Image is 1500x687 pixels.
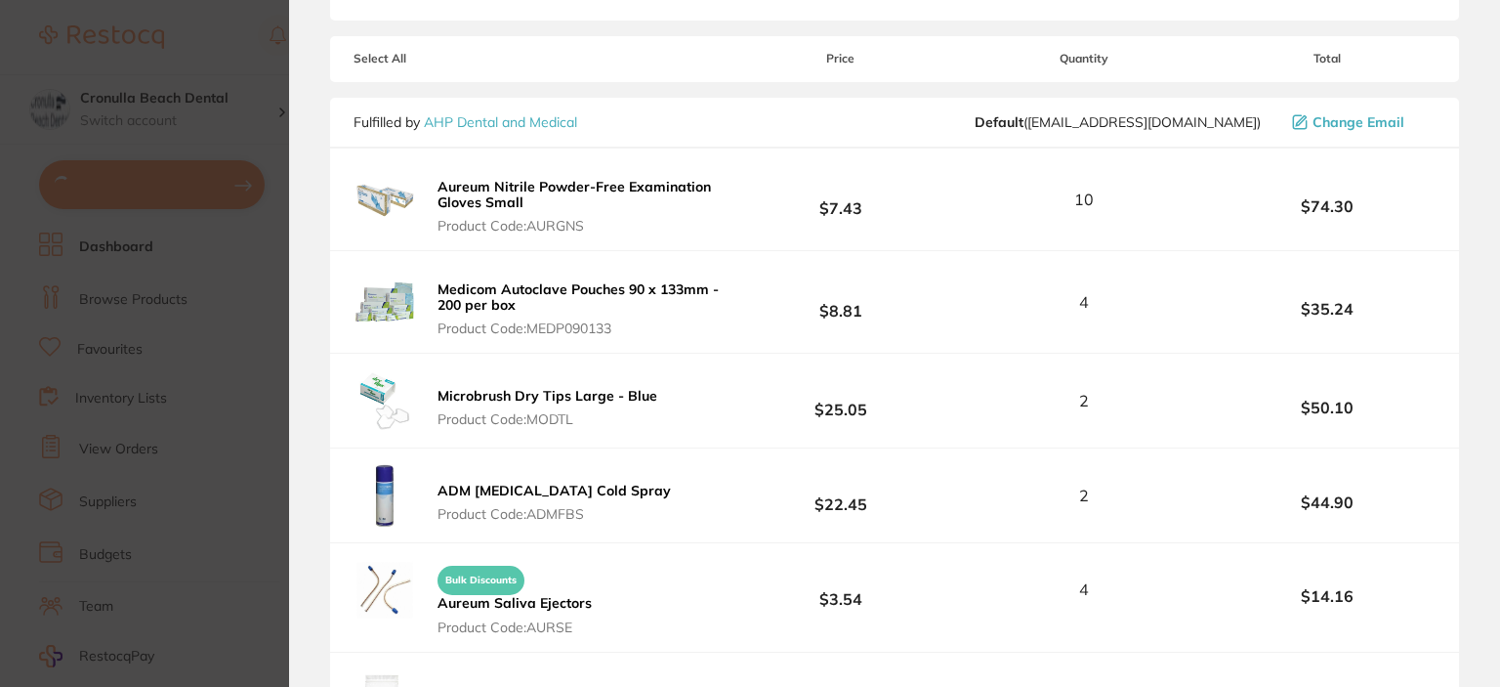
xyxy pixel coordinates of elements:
[1219,52,1436,65] span: Total
[432,280,732,337] button: Medicom Autoclave Pouches 90 x 133mm - 200 per box Product Code:MEDP090133
[354,52,549,65] span: Select All
[354,271,416,333] img: cmhjbDVxZg
[732,52,949,65] span: Price
[1074,191,1094,208] span: 10
[437,178,711,211] b: Aureum Nitrile Powder-Free Examination Gloves Small
[432,482,677,523] button: ADM [MEDICAL_DATA] Cold Spray Product Code:ADMFBS
[437,566,524,595] span: Bulk Discounts
[437,280,719,314] b: Medicom Autoclave Pouches 90 x 133mm - 200 per box
[424,113,577,131] a: AHP Dental and Medical
[1219,399,1436,416] b: $50.10
[732,383,949,419] b: $25.05
[437,387,657,405] b: Microbrush Dry Tips Large - Blue
[975,114,1261,130] span: orders@ahpdentalmedical.com.au
[1219,300,1436,318] b: $35.24
[354,369,416,432] img: Nmk0Zjc4YQ
[1079,293,1089,311] span: 4
[1079,487,1089,504] span: 2
[432,178,732,235] button: Aureum Nitrile Powder-Free Examination Gloves Small Product Code:AURGNS
[1219,197,1436,215] b: $74.30
[1079,392,1089,409] span: 2
[354,168,416,231] img: NjhrZ3c4NA
[354,559,416,622] img: emtrYzBteQ
[437,506,671,522] span: Product Code: ADMFBS
[732,182,949,218] b: $7.43
[437,411,657,427] span: Product Code: MODTL
[948,52,1219,65] span: Quantity
[1286,113,1436,131] button: Change Email
[1079,580,1089,598] span: 4
[354,464,416,527] img: NmQ4dnJxNg
[1219,587,1436,605] b: $14.16
[732,478,949,514] b: $22.45
[437,482,671,499] b: ADM [MEDICAL_DATA] Cold Spray
[354,114,577,130] p: Fulfilled by
[432,557,598,635] button: Bulk Discounts Aureum Saliva Ejectors Product Code:AURSE
[975,113,1023,131] b: Default
[437,594,592,612] b: Aureum Saliva Ejectors
[437,620,592,635] span: Product Code: AURSE
[732,284,949,321] b: $8.81
[432,387,663,428] button: Microbrush Dry Tips Large - Blue Product Code:MODTL
[437,218,727,234] span: Product Code: AURGNS
[732,572,949,608] b: $3.54
[437,321,727,336] span: Product Code: MEDP090133
[1312,114,1404,130] span: Change Email
[1219,494,1436,511] b: $44.90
